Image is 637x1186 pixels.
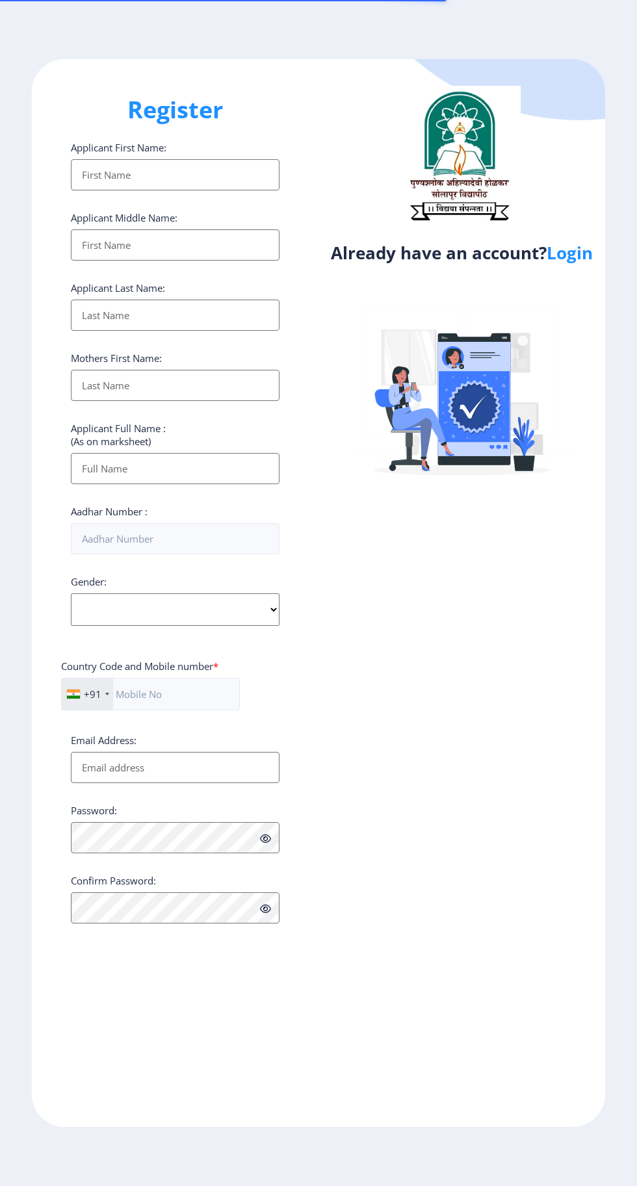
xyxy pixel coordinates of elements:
[84,688,101,701] div: +91
[71,300,279,331] input: Last Name
[397,86,521,225] img: logo
[547,241,593,264] a: Login
[71,422,166,448] label: Applicant Full Name : (As on marksheet)
[71,211,177,224] label: Applicant Middle Name:
[71,159,279,190] input: First Name
[71,752,279,783] input: Email address
[71,804,117,817] label: Password:
[71,94,279,125] h1: Register
[71,141,166,154] label: Applicant First Name:
[71,281,165,294] label: Applicant Last Name:
[71,352,162,365] label: Mothers First Name:
[71,874,156,887] label: Confirm Password:
[71,229,279,261] input: First Name
[71,505,148,518] label: Aadhar Number :
[71,370,279,401] input: Last Name
[61,660,218,673] label: Country Code and Mobile number
[71,523,279,554] input: Aadhar Number
[61,678,240,710] input: Mobile No
[328,242,595,263] h4: Already have an account?
[62,678,113,710] div: India (भारत): +91
[71,734,136,747] label: Email Address:
[71,453,279,484] input: Full Name
[348,281,576,508] img: Verified-rafiki.svg
[71,575,107,588] label: Gender:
